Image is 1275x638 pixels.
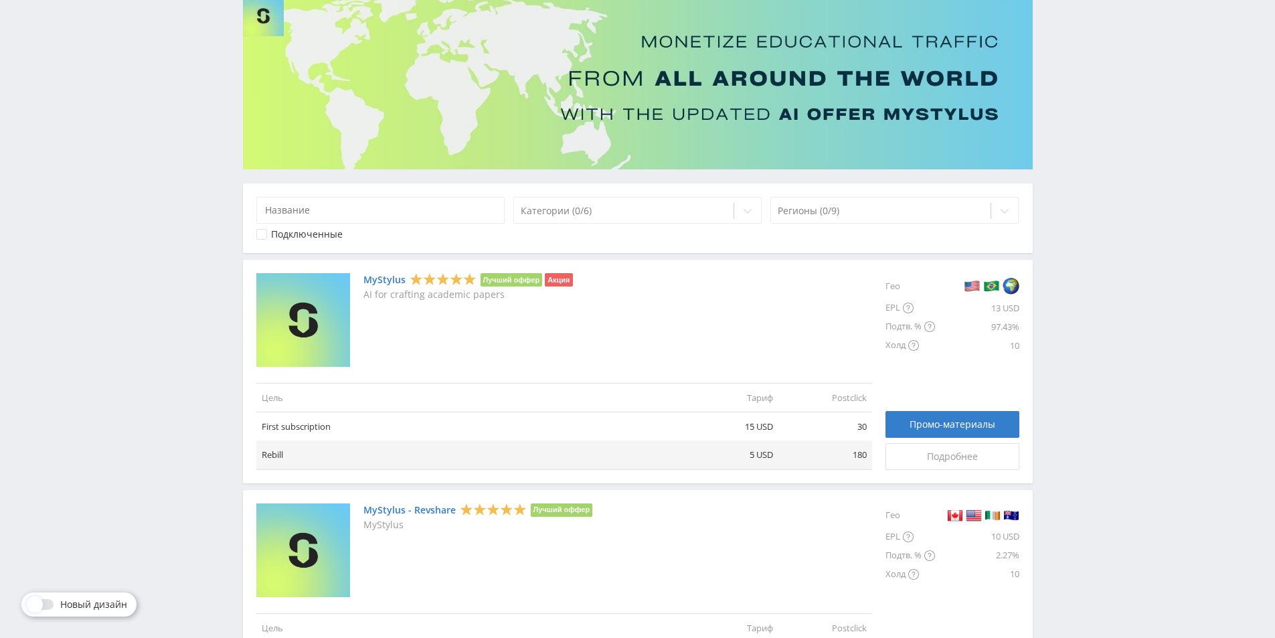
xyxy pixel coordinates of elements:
div: Подтв. % [885,546,935,565]
span: Новый дизайн [60,599,127,610]
div: Гео [885,273,935,299]
li: Акция [545,273,572,287]
div: Гео [885,503,935,528]
div: 97.43% [935,317,1019,336]
a: Промо-материалы [885,411,1019,438]
div: 2.27% [935,546,1019,565]
div: Подключенные [271,229,343,240]
img: MyStylus - Revshare [256,503,350,597]
span: Промо-материалы [910,419,995,430]
div: 13 USD [935,299,1019,317]
a: MyStylus - Revshare [363,505,456,515]
div: Холд [885,336,935,355]
td: First subscription [256,412,685,441]
td: 30 [778,412,872,441]
td: 5 USD [685,441,778,469]
li: Лучший оффер [481,273,543,287]
div: 10 [935,336,1019,355]
td: Postclick [778,383,872,412]
td: Rebill [256,441,685,469]
div: Холд [885,565,935,584]
a: MyStylus [363,274,406,285]
td: Цель [256,383,685,412]
td: 15 USD [685,412,778,441]
p: MyStylus [363,520,593,530]
div: Подтв. % [885,317,935,336]
td: 180 [778,441,872,469]
span: Подробнее [927,451,978,462]
input: Название [256,197,505,224]
div: 5 Stars [410,272,477,287]
td: Тариф [685,383,778,412]
div: EPL [885,299,935,317]
li: Лучший оффер [531,503,593,517]
p: AI for crafting academic papers [363,289,573,300]
div: EPL [885,528,935,546]
a: Подробнее [885,443,1019,470]
div: 10 USD [935,528,1019,546]
div: 10 [935,565,1019,584]
img: MyStylus [256,273,350,367]
div: 5 Stars [460,502,527,516]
